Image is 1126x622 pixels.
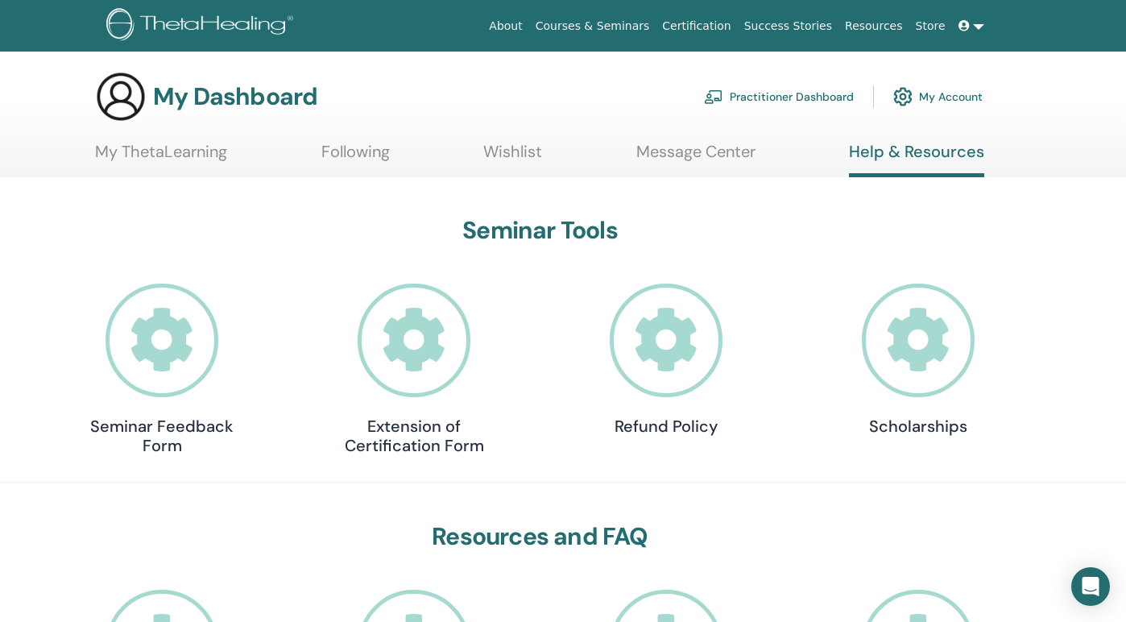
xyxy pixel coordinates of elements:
[849,142,984,177] a: Help & Resources
[1071,567,1110,606] div: Open Intercom Messenger
[586,417,747,436] h4: Refund Policy
[636,142,755,173] a: Message Center
[738,11,838,41] a: Success Stories
[893,79,983,114] a: My Account
[333,284,495,455] a: Extension of Certification Form
[333,417,495,455] h4: Extension of Certification Form
[704,79,854,114] a: Practitioner Dashboard
[321,142,390,173] a: Following
[81,522,999,551] h3: Resources and FAQ
[586,284,747,436] a: Refund Policy
[81,284,242,455] a: Seminar Feedback Form
[95,71,147,122] img: generic-user-icon.jpg
[106,8,299,44] img: logo.png
[838,11,909,41] a: Resources
[95,142,227,173] a: My ThetaLearning
[704,89,723,104] img: chalkboard-teacher.svg
[893,83,913,110] img: cog.svg
[656,11,737,41] a: Certification
[153,82,317,111] h3: My Dashboard
[81,417,242,455] h4: Seminar Feedback Form
[529,11,656,41] a: Courses & Seminars
[838,417,999,436] h4: Scholarships
[909,11,952,41] a: Store
[482,11,528,41] a: About
[81,216,999,245] h3: Seminar Tools
[483,142,542,173] a: Wishlist
[838,284,999,436] a: Scholarships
